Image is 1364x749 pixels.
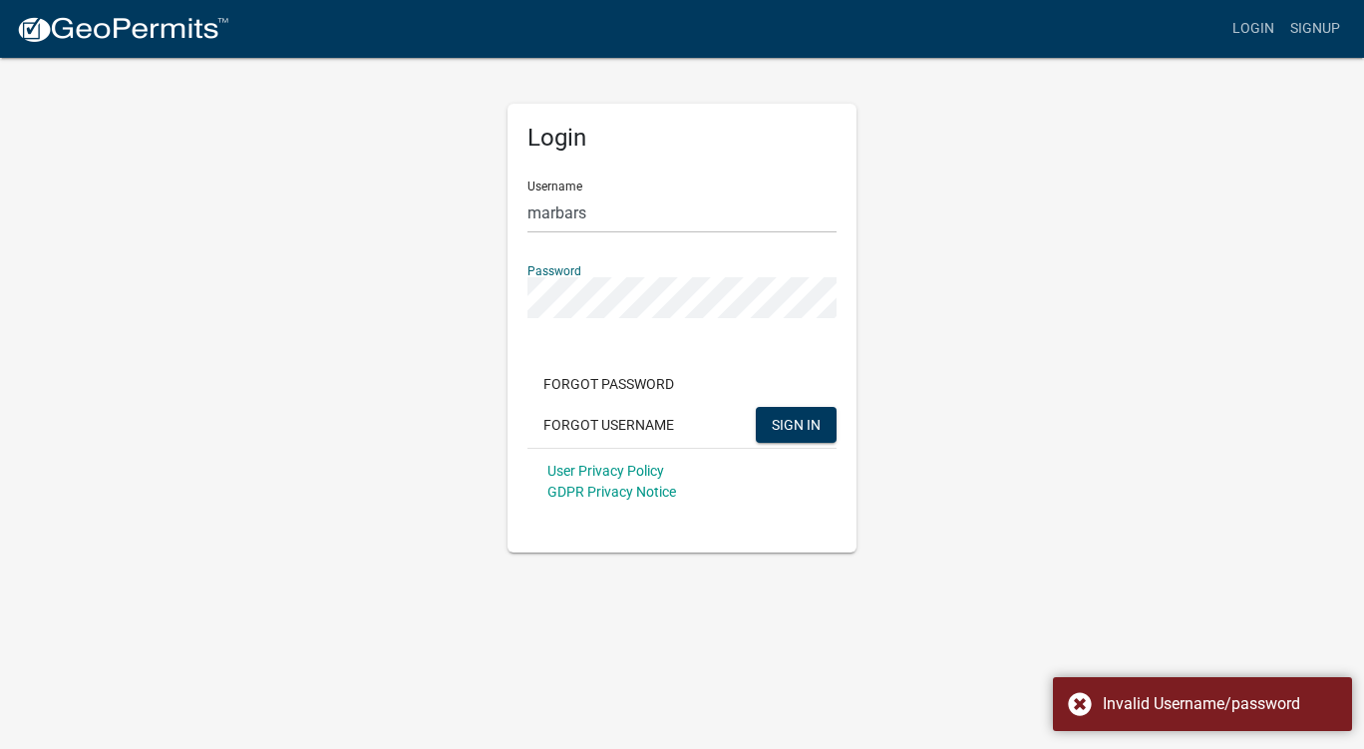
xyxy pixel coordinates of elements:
[1103,692,1337,716] div: Invalid Username/password
[756,407,837,443] button: SIGN IN
[772,416,821,432] span: SIGN IN
[527,366,690,402] button: Forgot Password
[547,463,664,479] a: User Privacy Policy
[1224,10,1282,48] a: Login
[1282,10,1348,48] a: Signup
[527,124,837,153] h5: Login
[527,407,690,443] button: Forgot Username
[547,484,676,500] a: GDPR Privacy Notice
